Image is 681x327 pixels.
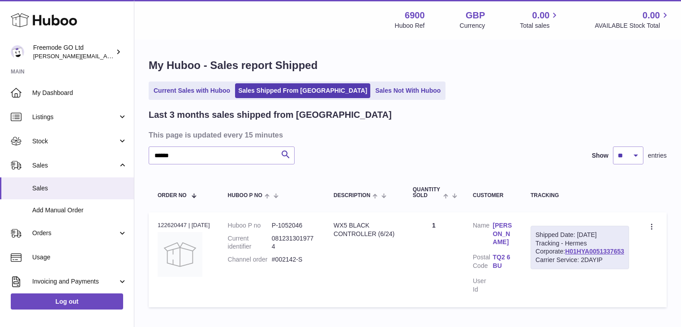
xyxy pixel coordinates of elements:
[466,9,485,22] strong: GBP
[32,253,127,262] span: Usage
[531,193,629,198] div: Tracking
[565,248,624,255] a: H01HYA0051337653
[334,193,370,198] span: Description
[32,137,118,146] span: Stock
[520,22,560,30] span: Total sales
[532,9,550,22] span: 0.00
[272,234,316,251] dd: 0812313019774
[413,187,441,198] span: Quantity Sold
[158,221,210,229] div: 122620447 | [DATE]
[473,253,493,272] dt: Postal Code
[11,45,24,59] img: lenka.smikniarova@gioteck.com
[272,255,316,264] dd: #002142-S
[493,253,513,270] a: TQ2 6BU
[334,221,395,238] div: WX5 BLACK CONTROLLER (6/24)
[520,9,560,30] a: 0.00 Total sales
[592,151,608,160] label: Show
[33,43,114,60] div: Freemode GO Ltd
[149,109,392,121] h2: Last 3 months sales shipped from [GEOGRAPHIC_DATA]
[228,221,272,230] dt: Huboo P no
[642,9,660,22] span: 0.00
[32,229,118,237] span: Orders
[32,206,127,215] span: Add Manual Order
[149,58,667,73] h1: My Huboo - Sales report Shipped
[235,83,370,98] a: Sales Shipped From [GEOGRAPHIC_DATA]
[493,221,513,247] a: [PERSON_NAME]
[158,193,187,198] span: Order No
[272,221,316,230] dd: P-1052046
[158,232,202,277] img: no-photo.jpg
[150,83,233,98] a: Current Sales with Huboo
[32,161,118,170] span: Sales
[535,231,624,239] div: Shipped Date: [DATE]
[535,256,624,264] div: Carrier Service: 2DAYIP
[11,293,123,310] a: Log out
[404,212,464,307] td: 1
[228,193,262,198] span: Huboo P no
[473,277,493,294] dt: User Id
[531,226,629,270] div: Tracking - Hermes Corporate:
[33,52,180,60] span: [PERSON_NAME][EMAIL_ADDRESS][DOMAIN_NAME]
[648,151,667,160] span: entries
[473,193,513,198] div: Customer
[473,221,493,249] dt: Name
[405,9,425,22] strong: 6900
[228,255,272,264] dt: Channel order
[372,83,444,98] a: Sales Not With Huboo
[32,113,118,121] span: Listings
[228,234,272,251] dt: Current identifier
[149,130,664,140] h3: This page is updated every 15 minutes
[595,9,670,30] a: 0.00 AVAILABLE Stock Total
[32,184,127,193] span: Sales
[460,22,485,30] div: Currency
[32,89,127,97] span: My Dashboard
[595,22,670,30] span: AVAILABLE Stock Total
[395,22,425,30] div: Huboo Ref
[32,277,118,286] span: Invoicing and Payments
